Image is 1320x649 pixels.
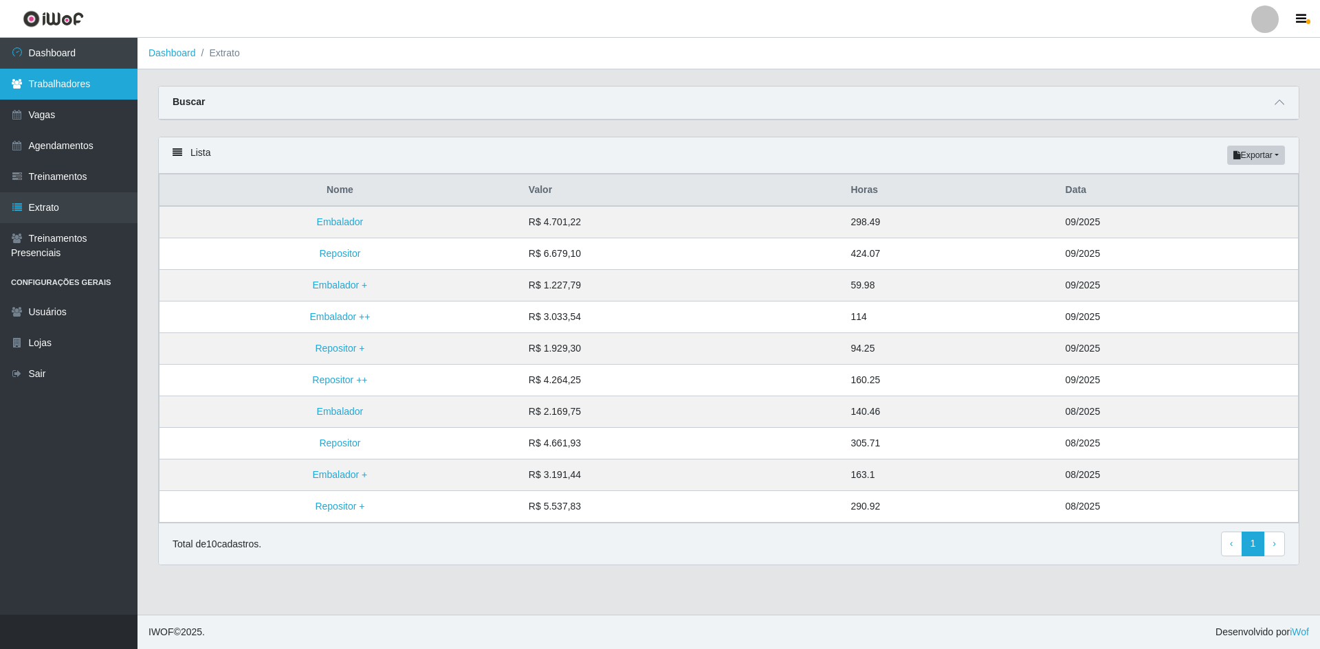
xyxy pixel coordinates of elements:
td: 160.25 [842,365,1057,396]
td: 08/2025 [1057,491,1299,523]
td: 08/2025 [1057,396,1299,428]
a: Dashboard [148,47,196,58]
td: 163.1 [842,459,1057,491]
a: Previous [1221,532,1242,556]
nav: pagination [1221,532,1285,556]
a: Embalador ++ [309,311,370,322]
a: Repositor [319,437,360,448]
span: © 2025 . [148,625,205,639]
td: 305.71 [842,428,1057,459]
a: Repositor [319,248,360,259]
a: Next [1264,532,1285,556]
a: Repositor ++ [312,374,367,385]
td: R$ 4.264,25 [520,365,843,396]
td: 09/2025 [1057,238,1299,270]
td: 290.92 [842,491,1057,523]
th: Horas [842,174,1057,207]
td: R$ 1.227,79 [520,270,843,301]
td: 114 [842,301,1057,333]
strong: Buscar [173,96,205,107]
th: Nome [159,174,520,207]
td: R$ 3.191,44 [520,459,843,491]
td: R$ 3.033,54 [520,301,843,333]
th: Valor [520,174,843,207]
a: 1 [1242,532,1265,556]
div: Lista [159,137,1299,174]
td: 424.07 [842,238,1057,270]
td: R$ 6.679,10 [520,238,843,270]
span: Desenvolvido por [1215,625,1309,639]
span: IWOF [148,626,174,637]
td: 09/2025 [1057,333,1299,365]
button: Exportar [1227,146,1285,165]
span: ‹ [1230,538,1233,549]
td: R$ 4.701,22 [520,206,843,238]
a: Embalador [317,216,364,227]
a: Repositor + [315,343,364,354]
a: Embalador + [313,469,368,480]
td: 09/2025 [1057,365,1299,396]
td: 09/2025 [1057,270,1299,301]
td: R$ 5.537,83 [520,491,843,523]
td: 08/2025 [1057,459,1299,491]
td: 08/2025 [1057,428,1299,459]
img: CoreUI Logo [23,10,84,27]
a: Embalador + [313,280,368,291]
td: 59.98 [842,270,1057,301]
a: Repositor + [315,501,364,512]
a: Embalador [317,406,364,417]
th: Data [1057,174,1299,207]
td: 09/2025 [1057,301,1299,333]
td: R$ 2.169,75 [520,396,843,428]
td: R$ 1.929,30 [520,333,843,365]
nav: breadcrumb [137,38,1320,69]
td: 140.46 [842,396,1057,428]
span: › [1273,538,1276,549]
a: iWof [1290,626,1309,637]
td: 94.25 [842,333,1057,365]
li: Extrato [196,46,240,60]
td: R$ 4.661,93 [520,428,843,459]
td: 09/2025 [1057,206,1299,238]
td: 298.49 [842,206,1057,238]
p: Total de 10 cadastros. [173,537,261,551]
